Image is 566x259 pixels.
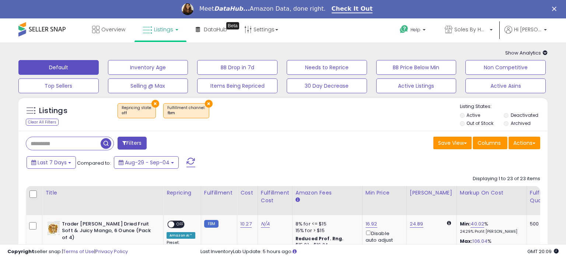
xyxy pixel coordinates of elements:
div: Tooltip anchor [226,22,239,29]
b: Min: [460,220,471,227]
div: Displaying 1 to 23 of 23 items [473,175,540,182]
a: 40.02 [471,220,484,228]
a: Check It Out [332,5,373,13]
button: Selling @ Max [108,78,188,93]
a: 106.04 [472,238,488,245]
div: Repricing [167,189,198,197]
span: Repricing state : [122,105,152,116]
div: off [122,111,152,116]
b: Trader [PERSON_NAME] Dried Fruit Soft & Juicy Mango, 6 Ounce (Pack of 4) [62,221,151,243]
button: BB Drop in 7d [197,60,277,75]
div: seller snap | | [7,248,128,255]
button: Columns [473,137,507,149]
strong: Copyright [7,248,34,255]
b: Reduced Prof. Rng. [296,235,344,242]
button: Last 7 Days [27,156,76,169]
a: 24.89 [410,220,423,228]
div: Fulfillment [204,189,234,197]
button: × [205,100,213,108]
button: Inventory Age [108,60,188,75]
span: Soles By Hamsa LLC [454,26,488,33]
a: Listings [137,18,184,41]
span: Fulfillment channel : [167,105,205,116]
button: 30 Day Decrease [287,78,367,93]
button: Active Asins [465,78,546,93]
div: Min Price [366,189,403,197]
div: Meet Amazon Data, done right. [199,5,326,13]
span: Overview [101,26,125,33]
div: Preset: [167,240,195,257]
span: Last 7 Days [38,159,67,166]
div: 500 [530,221,553,227]
button: Default [18,60,99,75]
small: FBM [204,220,219,228]
div: Title [45,189,160,197]
a: DataHub [190,18,233,41]
div: Amazon Fees [296,189,359,197]
div: Markup on Cost [460,189,524,197]
div: fbm [167,111,205,116]
button: Active Listings [376,78,457,93]
span: Hi [PERSON_NAME] [514,26,542,33]
img: Profile image for Georgie [182,3,193,15]
button: Save View [433,137,472,149]
i: DataHub... [214,5,250,12]
button: Items Being Repriced [197,78,277,93]
button: Aug-29 - Sep-04 [114,156,179,169]
a: Hi [PERSON_NAME] [504,26,547,42]
div: Close [552,7,559,11]
div: % [460,221,521,234]
span: Help [410,27,420,33]
button: Filters [118,137,146,150]
button: × [151,100,159,108]
div: Amazon AI * [167,232,195,239]
div: % [460,238,521,252]
i: Get Help [399,25,409,34]
a: Settings [239,18,284,41]
small: Amazon Fees. [296,197,300,203]
label: Deactivated [511,112,538,118]
a: 10.27 [240,220,252,228]
a: Terms of Use [63,248,94,255]
span: Compared to: [77,160,111,167]
p: Listing States: [460,103,548,110]
button: Non Competitive [465,60,546,75]
label: Active [467,112,480,118]
span: Aug-29 - Sep-04 [125,159,170,166]
a: Soles By Hamsa LLC [439,18,498,42]
div: $15.01 - $16.24 [296,242,357,248]
p: 24.29% Profit [PERSON_NAME] [460,229,521,234]
span: Columns [478,139,501,147]
span: 2025-09-12 20:09 GMT [527,248,559,255]
span: DataHub [204,26,227,33]
div: Cost [240,189,255,197]
label: Out of Stock [467,120,493,126]
th: The percentage added to the cost of goods (COGS) that forms the calculator for Min & Max prices. [457,186,527,215]
b: Max: [460,238,473,245]
div: Disable auto adjust min [366,229,401,251]
div: Clear All Filters [26,119,59,126]
div: Fulfillment Cost [261,189,289,204]
span: Listings [154,26,173,33]
a: 16.92 [366,220,377,228]
a: Help [394,19,433,42]
span: Show Analytics [505,49,548,56]
div: Last InventoryLab Update: 5 hours ago. [200,248,559,255]
button: BB Price Below Min [376,60,457,75]
div: 15% for > $15 [296,227,357,234]
div: Fulfillable Quantity [530,189,555,204]
img: 51ygNqfvZoL._SL40_.jpg [47,221,60,235]
button: Actions [509,137,540,149]
div: 8% for <= $15 [296,221,357,227]
button: Top Sellers [18,78,99,93]
a: Overview [87,18,131,41]
a: Privacy Policy [95,248,128,255]
a: N/A [261,220,270,228]
button: Needs to Reprice [287,60,367,75]
h5: Listings [39,106,67,116]
label: Archived [511,120,531,126]
div: [PERSON_NAME] [410,189,454,197]
span: OFF [174,221,186,227]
